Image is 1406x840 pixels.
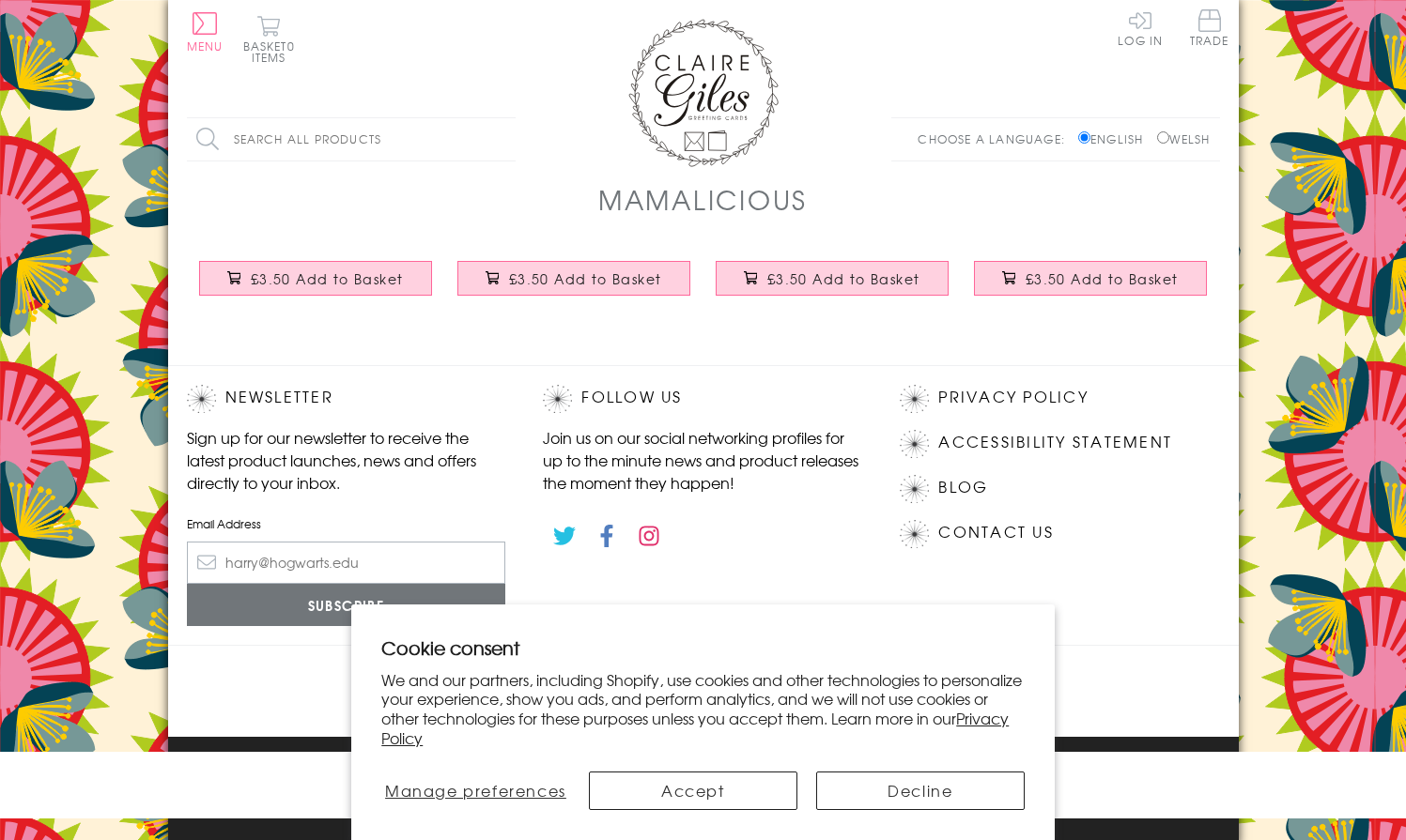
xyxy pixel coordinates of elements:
a: Accessibility Statement [938,430,1172,455]
a: Contact Us [938,520,1053,545]
a: Log In [1118,9,1163,46]
p: Join us on our social networking profiles for up to the minute news and product releases the mome... [543,426,862,494]
a: Mother's Day Card, Call for Love, Press for Champagne £3.50 Add to Basket [445,247,703,328]
a: Blog [938,475,988,500]
input: Search [497,118,516,160]
input: English [1078,131,1090,144]
button: £3.50 Add to Basket [199,261,432,296]
input: harry@hogwarts.edu [187,542,506,584]
button: £3.50 Add to Basket [974,261,1207,296]
img: Claire Giles Greetings Cards [628,19,779,167]
button: Menu [187,12,224,52]
a: Privacy Policy [381,707,1009,749]
span: £3.50 Add to Basket [1026,269,1179,288]
button: Accept [589,771,797,810]
label: Welsh [1157,130,1211,147]
input: Welsh [1157,131,1169,144]
span: Menu [187,38,224,54]
label: English [1078,130,1152,147]
a: Privacy Policy [938,385,1088,410]
a: Trade [1190,9,1229,50]
button: Manage preferences [381,771,569,810]
h2: Cookie consent [381,634,1025,661]
p: Choose a language: [918,130,1074,147]
p: Sign up for our newsletter to receive the latest product launches, news and offers directly to yo... [187,426,506,494]
h2: Newsletter [187,385,506,413]
button: Decline [816,771,1025,810]
span: Trade [1190,9,1229,46]
button: Basket0 items [243,15,295,63]
a: Mother's Day Card, Cute Robot, Old School, Still Cool £3.50 Add to Basket [187,247,445,328]
label: Email Address [187,515,506,532]
span: £3.50 Add to Basket [767,269,920,288]
button: £3.50 Add to Basket [716,261,949,296]
span: £3.50 Add to Basket [509,269,662,288]
h2: Follow Us [543,385,862,413]
input: Search all products [187,118,516,160]
h1: Mamalicious [598,180,808,219]
a: Mother's Day Card, Glitter Shoes, First Mother's Day £3.50 Add to Basket [962,247,1220,328]
span: £3.50 Add to Basket [251,269,404,288]
a: Mother's Day Card, Shoes, Mum everyone wishes they had £3.50 Add to Basket [703,247,962,328]
input: Subscribe [187,584,506,626]
span: 0 items [252,38,295,66]
p: We and our partners, including Shopify, use cookies and other technologies to personalize your ex... [381,670,1025,748]
span: Manage preferences [385,779,566,802]
button: £3.50 Add to Basket [457,261,690,296]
